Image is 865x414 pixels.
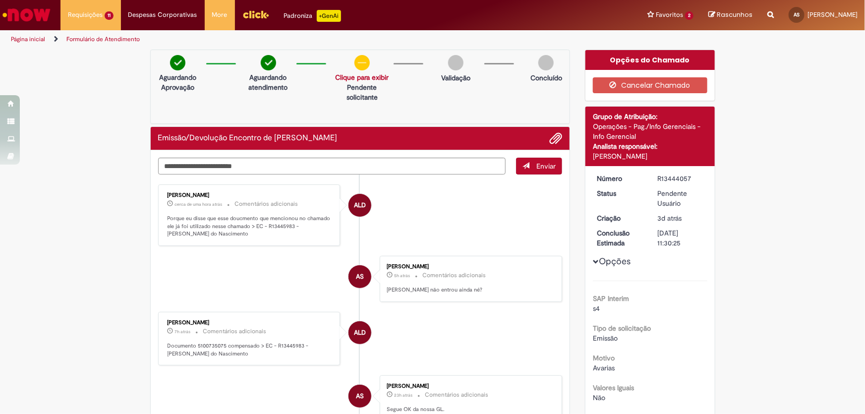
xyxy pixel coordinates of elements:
p: Segue OK da nossa GL. [387,406,552,414]
span: AS [356,265,364,289]
button: Cancelar Chamado [593,77,707,93]
span: AS [356,384,364,408]
p: Concluído [530,73,562,83]
dt: Conclusão Estimada [589,228,650,248]
div: Operações - Pag./Info Gerenciais - Info Gerencial [593,121,707,141]
small: Comentários adicionais [422,271,486,280]
div: Andressa Luiza Da Silva [348,194,371,217]
dt: Número [589,174,650,183]
a: Formulário de Atendimento [66,35,140,43]
p: [PERSON_NAME] não entrou ainda né? [387,286,552,294]
span: ALD [354,193,366,217]
span: cerca de uma hora atrás [175,201,223,207]
img: click_logo_yellow_360x200.png [242,7,269,22]
time: 27/08/2025 12:07:06 [394,273,410,279]
span: s4 [593,304,600,313]
span: 5h atrás [394,273,410,279]
div: [PERSON_NAME] [387,383,552,389]
div: Alvaro Alves De Lima Silva [348,265,371,288]
div: Analista responsável: [593,141,707,151]
span: More [212,10,228,20]
div: R13444057 [658,174,704,183]
div: [PERSON_NAME] [387,264,552,270]
span: Favoritos [656,10,683,20]
span: Não [593,393,605,402]
span: 23h atrás [394,392,412,398]
div: 25/08/2025 12:26:32 [658,213,704,223]
div: Padroniza [284,10,341,22]
span: Rascunhos [717,10,752,19]
dt: Status [589,188,650,198]
b: SAP Interim [593,294,629,303]
span: 11 [105,11,114,20]
span: Avarias [593,363,615,372]
img: check-circle-green.png [261,55,276,70]
button: Enviar [516,158,562,175]
span: 7h atrás [175,329,191,335]
p: Porque eu disse que esse doucmento que mencionou no chamado ele já foi utilizado nesse chamado > ... [168,215,333,238]
div: Grupo de Atribuição: [593,112,707,121]
img: circle-minus.png [354,55,370,70]
p: Validação [441,73,470,83]
b: Valores Iguais [593,383,634,392]
a: Página inicial [11,35,45,43]
time: 27/08/2025 15:29:35 [175,201,223,207]
img: img-circle-grey.png [538,55,554,70]
dt: Criação [589,213,650,223]
p: Aguardando Aprovação [155,72,201,92]
div: [PERSON_NAME] [168,320,333,326]
span: Enviar [536,162,556,171]
b: Motivo [593,354,615,362]
div: [DATE] 11:30:25 [658,228,704,248]
button: Adicionar anexos [549,132,562,145]
span: Requisições [68,10,103,20]
textarea: Digite sua mensagem aqui... [158,158,506,175]
p: Aguardando atendimento [245,72,291,92]
div: Opções do Chamado [585,50,715,70]
div: Alvaro Alves De Lima Silva [348,385,371,408]
small: Comentários adicionais [425,391,488,399]
p: Pendente solicitante [335,82,389,102]
h2: Emissão/Devolução Encontro de Contas Fornecedor Histórico de tíquete [158,134,338,143]
div: Andressa Luiza Da Silva [348,321,371,344]
span: AS [794,11,800,18]
a: Rascunhos [708,10,752,20]
span: ALD [354,321,366,345]
time: 25/08/2025 12:26:32 [658,214,682,223]
small: Comentários adicionais [203,327,267,336]
span: 2 [685,11,693,20]
div: [PERSON_NAME] [593,151,707,161]
img: ServiceNow [1,5,52,25]
time: 27/08/2025 09:57:00 [175,329,191,335]
span: [PERSON_NAME] [807,10,858,19]
time: 26/08/2025 18:18:55 [394,392,412,398]
div: [PERSON_NAME] [168,192,333,198]
b: Tipo de solicitação [593,324,651,333]
p: +GenAi [317,10,341,22]
ul: Trilhas de página [7,30,569,49]
img: check-circle-green.png [170,55,185,70]
p: Documento 5100735075 compensado > EC - R13445983 - [PERSON_NAME] do Nascimento [168,342,333,357]
a: Clique para exibir [335,73,389,82]
img: img-circle-grey.png [448,55,463,70]
div: Pendente Usuário [658,188,704,208]
small: Comentários adicionais [235,200,298,208]
span: 3d atrás [658,214,682,223]
span: Despesas Corporativas [128,10,197,20]
span: Emissão [593,334,618,343]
